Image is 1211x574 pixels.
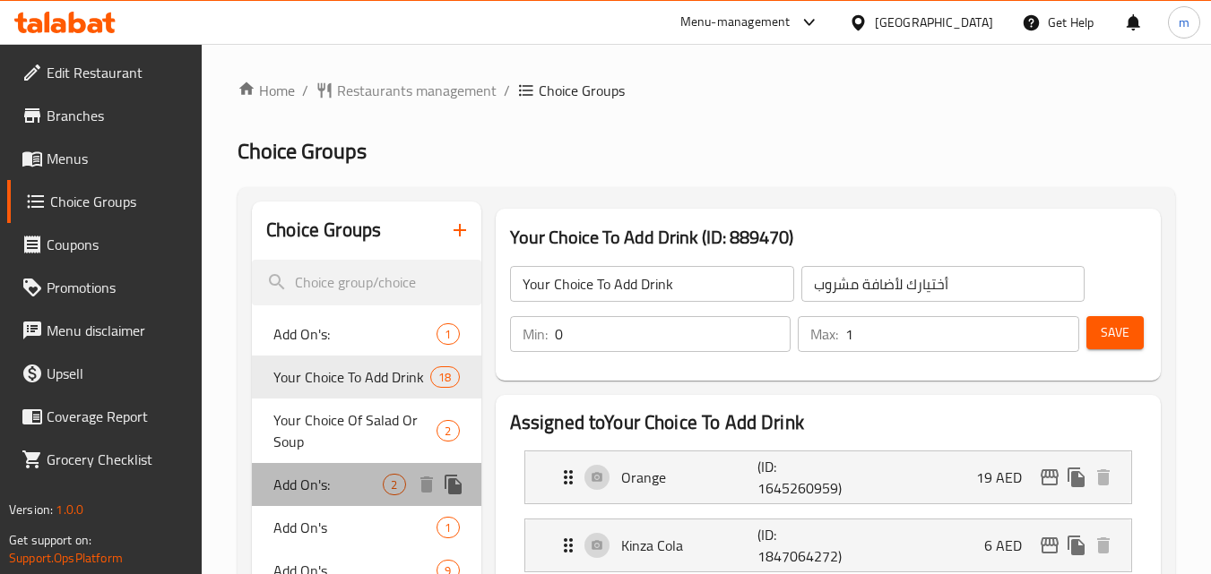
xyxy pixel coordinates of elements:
span: Save [1101,321,1129,344]
button: duplicate [1063,464,1090,491]
button: delete [1090,464,1117,491]
div: Choices [437,323,459,345]
span: 1 [437,326,458,343]
a: Promotions [7,266,203,309]
button: Save [1086,316,1144,349]
a: Edit Restaurant [7,51,203,94]
button: edit [1036,464,1063,491]
span: Coverage Report [47,406,188,427]
span: Choice Groups [50,191,188,212]
div: Add On's:1 [252,313,480,356]
div: Menu-management [680,12,791,33]
li: / [504,80,510,101]
p: Kinza Cola [621,535,758,556]
span: Menu disclaimer [47,320,188,341]
span: Add On's: [273,474,383,495]
span: Edit Restaurant [47,62,188,83]
p: 19 AED [976,467,1036,488]
span: Upsell [47,363,188,384]
a: Coverage Report [7,395,203,438]
p: Max: [810,323,838,345]
h2: Assigned to Your Choice To Add Drink [510,409,1146,436]
span: 2 [437,423,458,440]
span: Get support on: [9,528,91,552]
div: Expand [525,519,1131,571]
p: (ID: 1645260959) [757,456,849,499]
span: Your Choice Of Salad Or Soup [273,409,437,452]
input: search [252,260,480,305]
div: Add On's:2deleteduplicate [252,463,480,506]
span: Choice Groups [539,80,625,101]
div: Your Choice To Add Drink18 [252,356,480,398]
span: Your Choice To Add Drink [273,366,430,388]
button: duplicate [1063,532,1090,559]
span: Version: [9,498,53,521]
nav: breadcrumb [238,80,1175,101]
span: Restaurants management [337,80,497,101]
span: Promotions [47,277,188,298]
div: Choices [437,517,459,538]
span: Branches [47,105,188,126]
button: delete [413,471,440,498]
a: Upsell [7,352,203,395]
div: Your Choice Of Salad Or Soup2 [252,398,480,463]
div: Expand [525,451,1131,503]
h3: Your Choice To Add Drink (ID: 889470) [510,223,1146,252]
button: delete [1090,532,1117,559]
li: Expand [510,443,1146,511]
button: edit [1036,532,1063,559]
div: Choices [383,474,405,495]
a: Grocery Checklist [7,438,203,481]
span: 2 [384,476,404,493]
p: Min: [523,323,548,345]
p: Orange [621,467,758,488]
span: Add On's: [273,323,437,345]
a: Choice Groups [7,180,203,223]
span: 1 [437,519,458,536]
span: m [1179,13,1189,32]
a: Restaurants management [316,80,497,101]
div: [GEOGRAPHIC_DATA] [875,13,993,32]
p: 6 AED [984,535,1036,556]
a: Support.OpsPlatform [9,546,123,570]
span: Grocery Checklist [47,449,188,470]
span: Choice Groups [238,131,367,171]
span: Coupons [47,234,188,255]
h2: Choice Groups [266,217,381,244]
span: Menus [47,148,188,169]
a: Coupons [7,223,203,266]
span: 18 [431,369,458,386]
button: duplicate [440,471,467,498]
div: Add On's1 [252,506,480,549]
a: Home [238,80,295,101]
p: (ID: 1847064272) [757,524,849,567]
li: / [302,80,308,101]
a: Branches [7,94,203,137]
span: Add On's [273,517,437,538]
a: Menus [7,137,203,180]
a: Menu disclaimer [7,309,203,352]
span: 1.0.0 [56,498,83,521]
